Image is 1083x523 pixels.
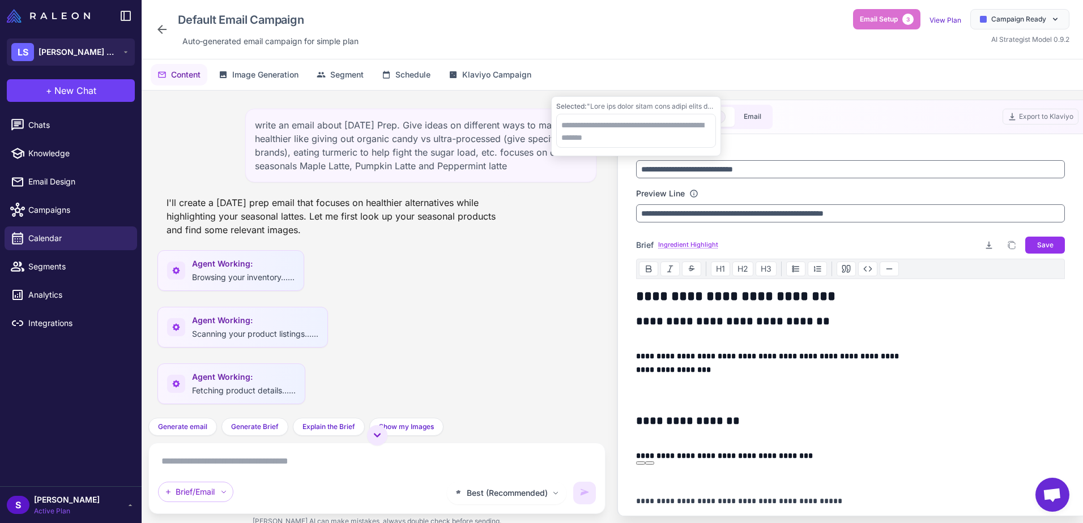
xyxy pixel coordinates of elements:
div: Open chat [1035,478,1069,512]
a: Calendar [5,226,137,250]
button: Show my Images [369,418,444,436]
span: Best (Recommended) [467,487,548,499]
span: [PERSON_NAME] Superfood [39,46,118,58]
button: Segment [310,64,370,85]
button: Email Setup3 [853,9,920,29]
button: Content [151,64,207,85]
button: Export to Klaviyo [1003,109,1078,125]
div: "Lore ips dolor sitam cons adipi elits doeiu tem incididun utlaboREE: Dolo Magnaali Enima Minim V... [556,101,716,112]
button: H2 [732,261,753,276]
span: Segment [330,68,364,81]
button: Save [1025,237,1065,254]
span: Content [171,68,201,81]
span: Agent Working: [192,371,296,383]
span: Explain the Brief [302,422,355,432]
span: Generate Brief [231,422,279,432]
span: Browsing your inventory...... [192,272,295,282]
button: Schedule [375,64,437,85]
div: I'll create a [DATE] prep email that focuses on healthier alternatives while highlighting your se... [157,191,509,241]
a: Campaigns [5,198,137,222]
span: Chats [28,119,128,131]
div: Click to edit campaign name [173,9,363,31]
span: + [46,84,52,97]
span: Selected: [556,102,587,110]
span: Email Design [28,175,128,188]
div: Click to edit description [178,33,363,50]
span: Active Plan [34,506,100,516]
span: Campaign Ready [991,14,1046,24]
span: Klaviyo Campaign [462,68,531,81]
button: Klaviyo Campaign [442,64,538,85]
a: View Plan [929,16,961,24]
span: AI Strategist Model 0.9.2 [991,35,1069,44]
a: Ingredient Highlight [658,240,718,250]
span: Generate email [158,422,207,432]
button: Email [735,107,770,127]
span: Knowledge [28,147,128,160]
span: Segments [28,260,128,273]
button: H3 [756,261,777,276]
button: Generate email [148,418,217,436]
span: 3 [902,14,914,25]
span: Auto‑generated email campaign for simple plan [182,35,359,48]
span: Schedule [395,68,430,81]
span: Email Setup [860,14,898,24]
span: Fetching product details...... [192,385,296,395]
button: Copy brief [1003,236,1021,254]
a: Raleon Logo [7,9,95,23]
div: S [7,496,29,514]
button: LS[PERSON_NAME] Superfood [7,38,135,66]
span: Analytics [28,289,128,301]
span: [PERSON_NAME] [34,494,100,506]
button: +New Chat [7,79,135,102]
button: Download brief [980,236,998,254]
a: Email Design [5,170,137,194]
button: Explain the Brief [293,418,365,436]
a: Segments [5,255,137,278]
span: Agent Working: [192,258,295,270]
label: Preview Line [636,187,685,200]
div: write an email about [DATE] Prep. Give ideas on different ways to make it healthier like giving o... [245,109,596,182]
span: Show my Images [379,422,434,432]
button: H1 [711,261,730,276]
a: Knowledge [5,142,137,165]
span: Brief [636,239,654,251]
span: Campaigns [28,204,128,216]
button: Image Generation [212,64,305,85]
a: Integrations [5,311,137,335]
div: Brief/Email [158,482,233,502]
button: Best (Recommended) [447,482,566,504]
span: Integrations [28,317,128,329]
img: Raleon Logo [7,9,90,23]
span: New Chat [54,84,96,97]
div: LS [11,43,34,61]
button: Generate Brief [221,418,288,436]
a: Analytics [5,283,137,307]
span: Agent Working: [192,314,318,327]
span: Calendar [28,232,128,245]
span: Scanning your product listings...... [192,329,318,338]
a: Chats [5,113,137,137]
span: Save [1037,240,1054,250]
span: Image Generation [232,68,299,81]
